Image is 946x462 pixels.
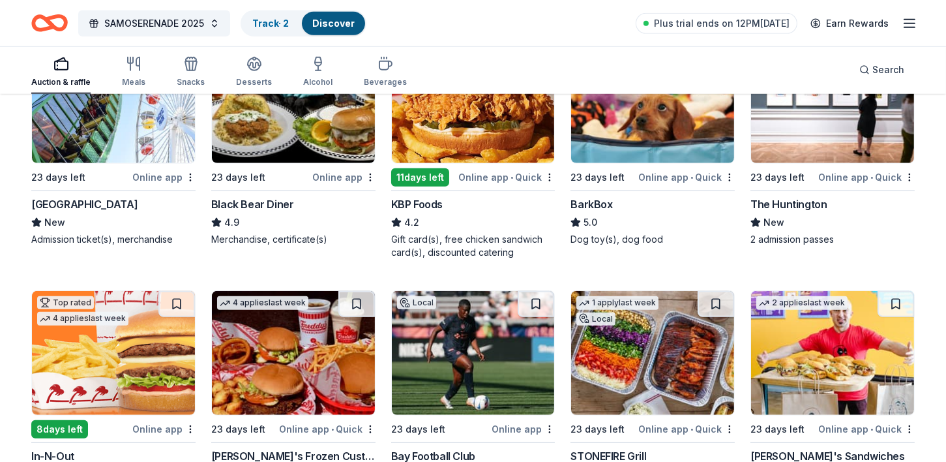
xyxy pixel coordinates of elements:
div: 23 days left [31,170,85,185]
span: • [870,424,873,435]
div: KBP Foods [391,196,443,212]
span: • [690,172,693,183]
button: Meals [122,51,145,94]
img: Image for Bay Football Club [392,291,555,415]
div: Online app [492,421,555,437]
div: Online app Quick [818,169,915,185]
div: 8 days left [31,420,88,439]
img: Image for KBP Foods [392,39,555,163]
div: Online app Quick [638,169,735,185]
div: Beverages [364,77,407,87]
img: Image for Pacific Park [32,39,195,163]
button: Track· 2Discover [241,10,366,37]
div: Meals [122,77,145,87]
div: 11 days left [391,168,449,187]
div: Auction & raffle [31,77,91,87]
div: 23 days left [570,422,625,437]
div: Online app [132,421,196,437]
span: • [331,424,334,435]
div: 23 days left [211,422,265,437]
div: Dog toy(s), dog food [570,233,735,246]
button: Auction & raffle [31,51,91,94]
button: SAMOSERENADE 2025 [78,10,230,37]
img: Image for STONEFIRE Grill [571,291,734,415]
div: 23 days left [391,422,445,437]
div: 1 apply last week [576,296,658,310]
span: • [690,424,693,435]
div: 23 days left [750,422,805,437]
a: Home [31,8,68,38]
button: Desserts [236,51,272,94]
div: Online app Quick [279,421,376,437]
img: Image for Ike's Sandwiches [751,291,914,415]
a: Image for The Huntington2 applieslast weekLocal23 days leftOnline app•QuickThe HuntingtonNew2 adm... [750,38,915,246]
div: BarkBox [570,196,612,212]
a: Discover [312,18,355,29]
button: Beverages [364,51,407,94]
a: Plus trial ends on 12PM[DATE] [636,13,797,34]
img: Image for The Huntington [751,39,914,163]
div: 2 applies last week [756,296,848,310]
div: Online app Quick [458,169,555,185]
span: Search [872,62,904,78]
a: Image for Pacific ParkLocal23 days leftOnline app[GEOGRAPHIC_DATA]NewAdmission ticket(s), merchan... [31,38,196,246]
span: New [44,215,65,230]
div: Merchandise, certificate(s) [211,233,376,246]
div: The Huntington [750,196,827,212]
button: Search [849,57,915,83]
span: 4.2 [404,215,419,230]
div: Online app [312,169,376,185]
span: Plus trial ends on 12PM[DATE] [654,16,790,31]
div: 23 days left [570,170,625,185]
a: Image for Black Bear DinerTop rated1 applylast week23 days leftOnline appBlack Bear Diner4.9Merch... [211,38,376,246]
div: Snacks [177,77,205,87]
span: • [510,172,513,183]
div: 2 admission passes [750,233,915,246]
img: Image for BarkBox [571,39,734,163]
div: Desserts [236,77,272,87]
div: 4 applies last week [37,312,128,326]
a: Track· 2 [252,18,289,29]
a: Earn Rewards [803,12,896,35]
div: Gift card(s), free chicken sandwich card(s), discounted catering [391,233,555,259]
span: • [870,172,873,183]
button: Alcohol [303,51,333,94]
span: New [763,215,784,230]
button: Snacks [177,51,205,94]
div: Top rated [37,296,94,309]
div: [GEOGRAPHIC_DATA] [31,196,138,212]
div: Online app [132,169,196,185]
img: Image for Black Bear Diner [212,39,375,163]
img: Image for Freddy's Frozen Custard & Steakburgers [212,291,375,415]
div: Online app Quick [818,421,915,437]
span: 4.9 [224,215,239,230]
div: 4 applies last week [217,296,308,310]
span: SAMOSERENADE 2025 [104,16,204,31]
a: Image for KBP Foods8 applieslast week11days leftOnline app•QuickKBP Foods4.2Gift card(s), free ch... [391,38,555,259]
div: 23 days left [211,170,265,185]
span: 5.0 [584,215,597,230]
div: Online app Quick [638,421,735,437]
div: Alcohol [303,77,333,87]
div: Black Bear Diner [211,196,294,212]
div: Admission ticket(s), merchandise [31,233,196,246]
div: Local [576,313,615,326]
a: Image for BarkBoxTop rated17 applieslast week23 days leftOnline app•QuickBarkBox5.0Dog toy(s), do... [570,38,735,246]
div: 23 days left [750,170,805,185]
img: Image for In-N-Out [32,291,195,415]
div: Local [397,296,436,309]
